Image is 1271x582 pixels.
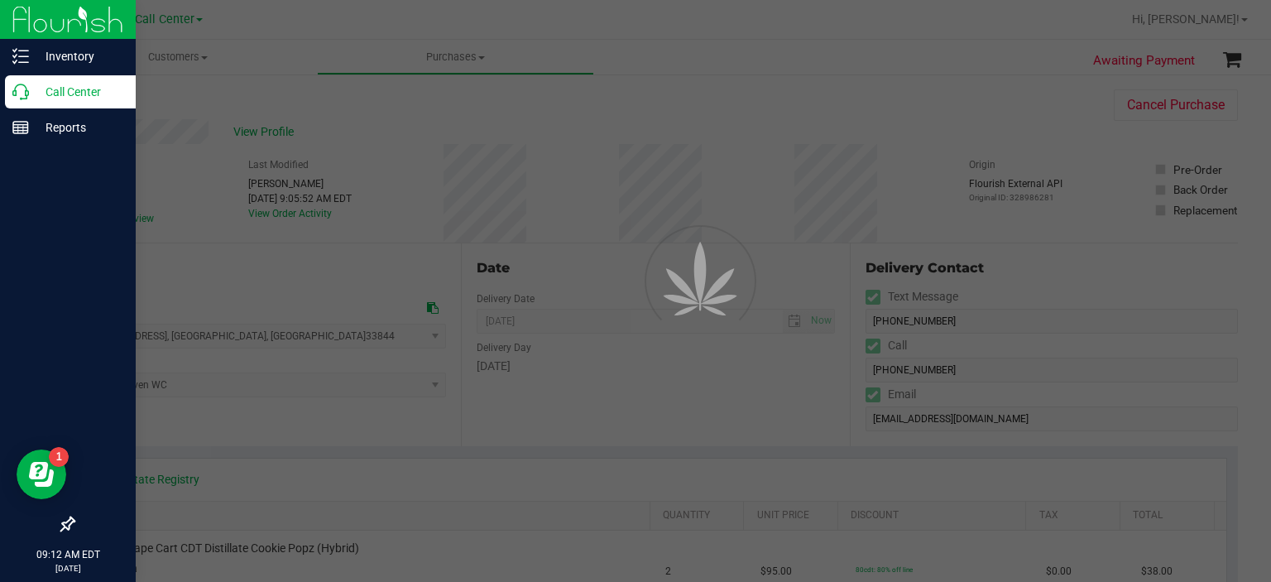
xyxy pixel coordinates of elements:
[12,119,29,136] inline-svg: Reports
[12,48,29,65] inline-svg: Inventory
[49,447,69,467] iframe: Resource center unread badge
[29,118,128,137] p: Reports
[29,46,128,66] p: Inventory
[17,450,66,499] iframe: Resource center
[29,82,128,102] p: Call Center
[7,562,128,575] p: [DATE]
[7,547,128,562] p: 09:12 AM EDT
[12,84,29,100] inline-svg: Call Center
